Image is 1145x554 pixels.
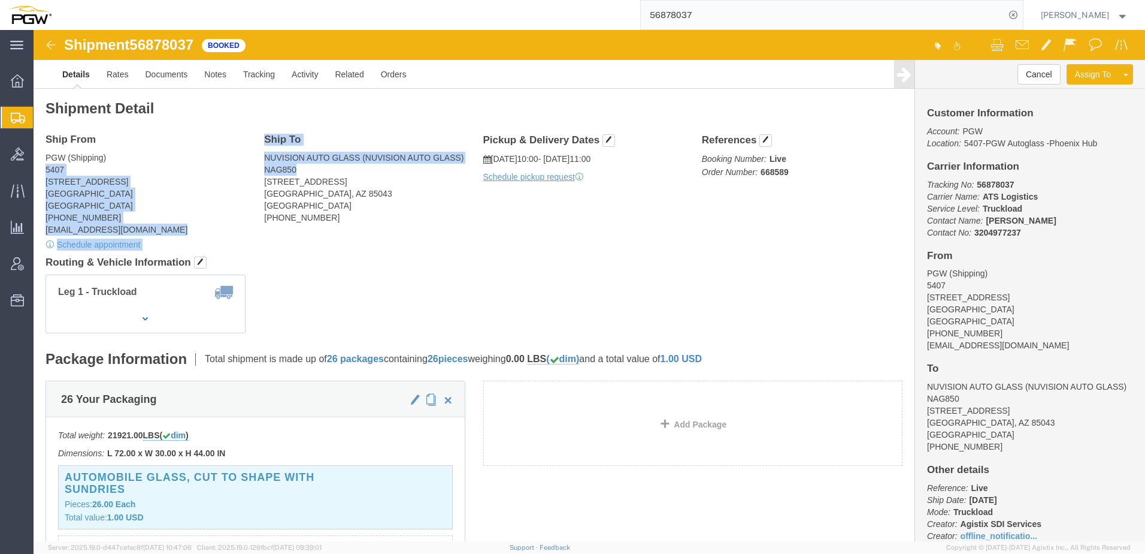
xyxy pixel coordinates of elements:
span: [DATE] 10:47:06 [143,544,192,551]
input: Search for shipment number, reference number [641,1,1005,29]
img: logo [8,6,52,24]
a: Feedback [540,544,570,551]
button: [PERSON_NAME] [1040,8,1129,22]
span: Amber Hickey [1041,8,1109,22]
span: Copyright © [DATE]-[DATE] Agistix Inc., All Rights Reserved [946,543,1131,553]
a: Support [510,544,540,551]
span: Server: 2025.19.0-d447cefac8f [48,544,192,551]
span: [DATE] 09:39:01 [273,544,322,551]
span: Client: 2025.19.0-129fbcf [197,544,322,551]
iframe: FS Legacy Container [34,30,1145,541]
